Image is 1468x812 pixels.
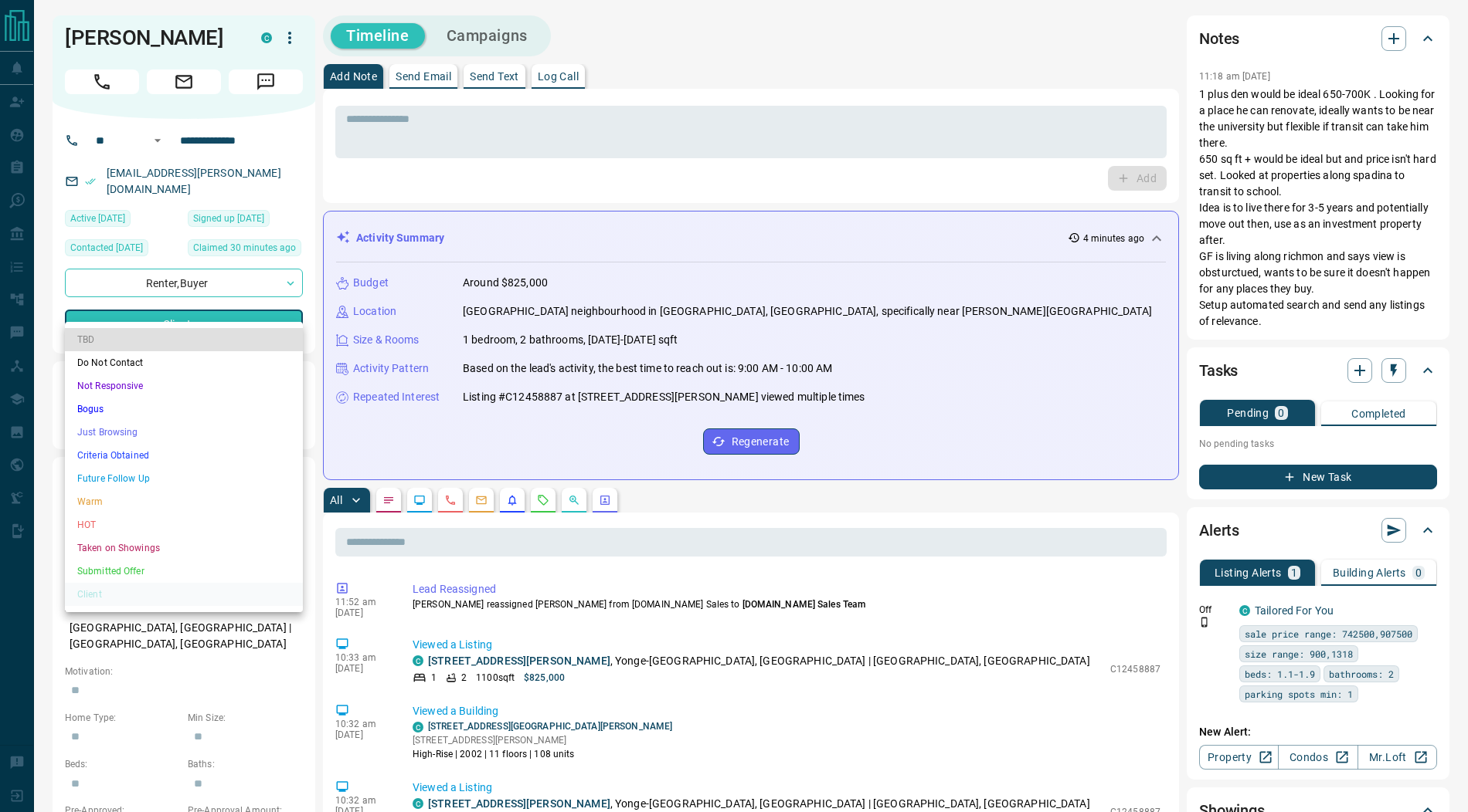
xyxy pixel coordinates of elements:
li: Taken on Showings [65,536,303,560]
li: Bogus [65,398,303,421]
li: Do Not Contact [65,351,303,374]
li: Just Browsing [65,421,303,444]
li: Warm [65,490,303,513]
li: Future Follow Up [65,467,303,490]
li: Not Responsive [65,374,303,398]
li: TBD [65,328,303,351]
li: Criteria Obtained [65,444,303,467]
li: Submitted Offer [65,560,303,583]
li: HOT [65,513,303,536]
